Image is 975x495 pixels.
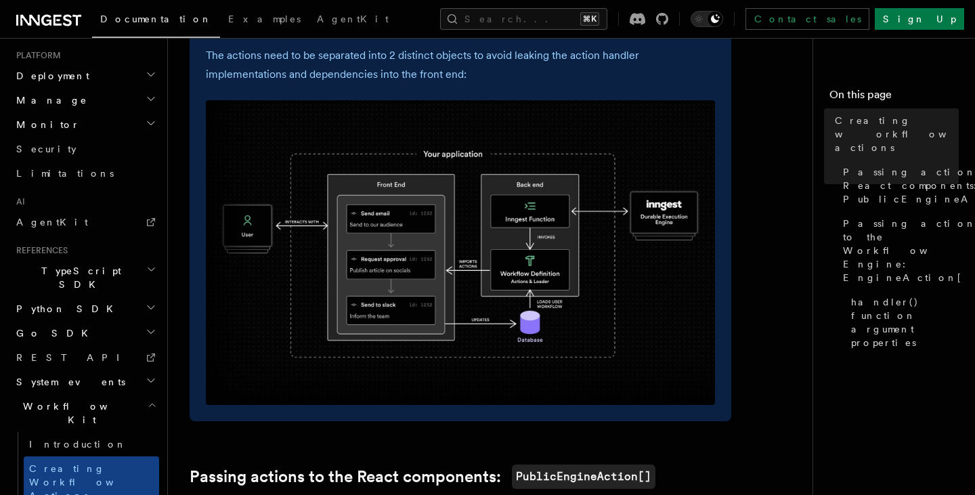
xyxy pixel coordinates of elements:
[228,14,301,24] span: Examples
[11,375,125,389] span: System events
[11,88,159,112] button: Manage
[440,8,607,30] button: Search...⌘K
[16,352,131,363] span: REST API
[11,161,159,186] a: Limitations
[11,50,61,61] span: Platform
[11,370,159,394] button: System events
[11,302,121,316] span: Python SDK
[11,400,148,427] span: Workflow Kit
[16,217,88,228] span: AgentKit
[11,118,80,131] span: Monitor
[838,160,959,211] a: Passing actions to the React components: PublicEngineAction[]
[11,345,159,370] a: REST API
[11,64,159,88] button: Deployment
[875,8,964,30] a: Sign Up
[11,264,146,291] span: TypeScript SDK
[691,11,723,27] button: Toggle dark mode
[24,432,159,456] a: Introduction
[11,196,25,207] span: AI
[309,4,397,37] a: AgentKit
[11,394,159,432] button: Workflow Kit
[11,259,159,297] button: TypeScript SDK
[16,168,114,179] span: Limitations
[16,144,77,154] span: Security
[206,100,715,405] img: The Workflow Kit provides a Workflow Engine to compose workflow actions on the back end and a set...
[29,439,127,450] span: Introduction
[11,210,159,234] a: AgentKit
[11,321,159,345] button: Go SDK
[580,12,599,26] kbd: ⌘K
[846,290,959,355] a: handler() function argument properties
[838,211,959,290] a: Passing actions to the Workflow Engine: EngineAction[]
[745,8,869,30] a: Contact sales
[512,465,655,489] code: PublicEngineAction[]
[92,4,220,38] a: Documentation
[190,465,655,489] a: Passing actions to the React components:PublicEngineAction[]
[317,14,389,24] span: AgentKit
[11,245,68,256] span: References
[11,137,159,161] a: Security
[11,326,96,340] span: Go SDK
[11,69,89,83] span: Deployment
[206,46,715,84] p: The actions need to be separated into 2 distinct objects to avoid leaking the action handler impl...
[11,93,87,107] span: Manage
[851,295,959,349] span: handler() function argument properties
[829,108,959,160] a: Creating workflow actions
[100,14,212,24] span: Documentation
[11,297,159,321] button: Python SDK
[11,112,159,137] button: Monitor
[220,4,309,37] a: Examples
[829,87,959,108] h4: On this page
